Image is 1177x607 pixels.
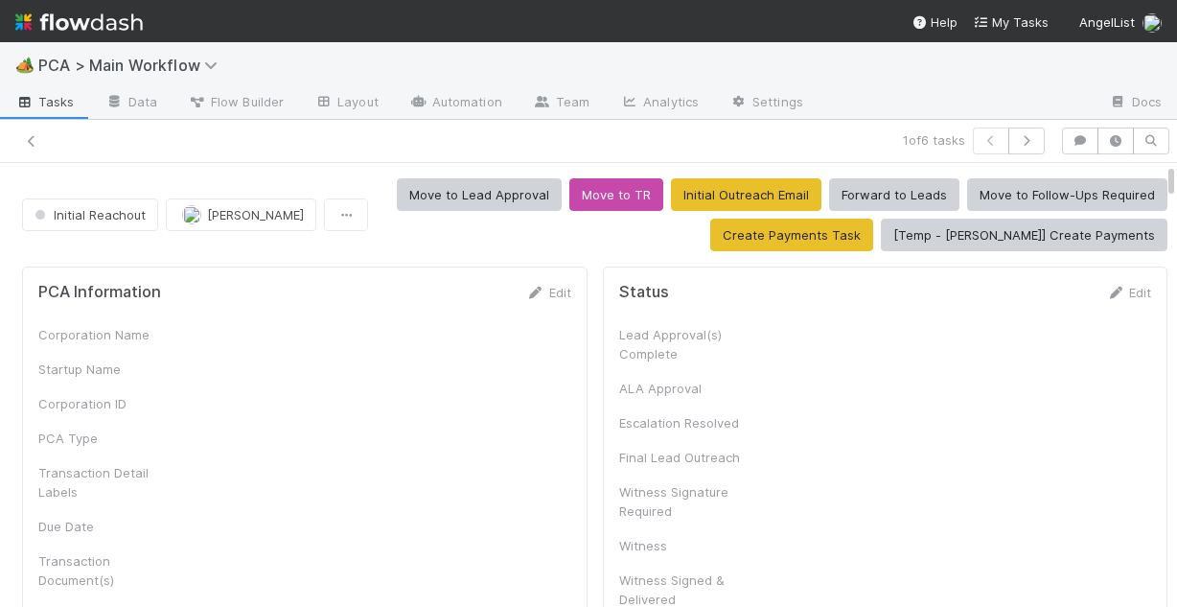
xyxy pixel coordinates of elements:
span: [PERSON_NAME] [207,207,304,222]
button: Initial Reachout [22,198,158,231]
span: PCA > Main Workflow [38,56,227,75]
a: Team [518,88,605,119]
button: Forward to Leads [829,178,959,211]
span: Tasks [15,92,75,111]
span: My Tasks [973,14,1049,30]
button: Move to Follow-Ups Required [967,178,1167,211]
span: AngelList [1079,14,1135,30]
span: Flow Builder [188,92,284,111]
a: Layout [299,88,394,119]
div: Corporation Name [38,325,182,344]
a: Edit [526,285,571,300]
img: avatar_1c530150-f9f0-4fb8-9f5d-006d570d4582.png [1142,13,1162,33]
img: avatar_1c530150-f9f0-4fb8-9f5d-006d570d4582.png [182,205,201,224]
div: Final Lead Outreach [619,448,763,467]
div: Transaction Document(s) [38,551,182,590]
a: Analytics [605,88,714,119]
img: logo-inverted-e16ddd16eac7371096b0.svg [15,6,143,38]
button: Move to Lead Approval [397,178,562,211]
a: Automation [394,88,518,119]
div: Witness Signature Required [619,482,763,521]
div: Transaction Detail Labels [38,463,182,502]
div: Escalation Resolved [619,413,763,432]
div: Corporation ID [38,394,182,413]
a: Data [90,88,173,119]
h5: Status [619,283,669,302]
a: Settings [714,88,819,119]
div: Witness [619,536,763,555]
a: My Tasks [973,12,1049,32]
div: Startup Name [38,360,182,379]
h5: PCA Information [38,283,161,302]
div: Lead Approval(s) Complete [619,325,763,363]
button: Move to TR [569,178,663,211]
button: [Temp - [PERSON_NAME]] Create Payments [881,219,1167,251]
div: Due Date [38,517,182,536]
a: Docs [1094,88,1177,119]
a: Flow Builder [173,88,299,119]
a: Edit [1106,285,1151,300]
button: [PERSON_NAME] [166,198,316,231]
div: Help [912,12,958,32]
div: ALA Approval [619,379,763,398]
span: Initial Reachout [31,207,146,222]
span: 🏕️ [15,57,35,73]
div: PCA Type [38,429,182,448]
span: 1 of 6 tasks [903,130,965,150]
button: Initial Outreach Email [671,178,821,211]
button: Create Payments Task [710,219,873,251]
